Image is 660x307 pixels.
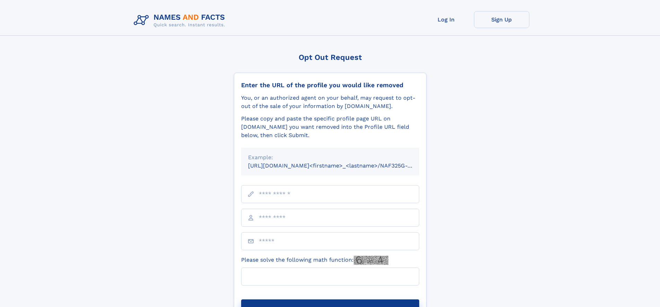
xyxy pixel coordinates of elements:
[474,11,529,28] a: Sign Up
[234,53,426,62] div: Opt Out Request
[241,81,419,89] div: Enter the URL of the profile you would like removed
[131,11,231,30] img: Logo Names and Facts
[419,11,474,28] a: Log In
[241,256,388,265] label: Please solve the following math function:
[241,115,419,139] div: Please copy and paste the specific profile page URL on [DOMAIN_NAME] you want removed into the Pr...
[248,162,432,169] small: [URL][DOMAIN_NAME]<firstname>_<lastname>/NAF325G-xxxxxxxx
[248,153,412,162] div: Example:
[241,94,419,110] div: You, or an authorized agent on your behalf, may request to opt-out of the sale of your informatio...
